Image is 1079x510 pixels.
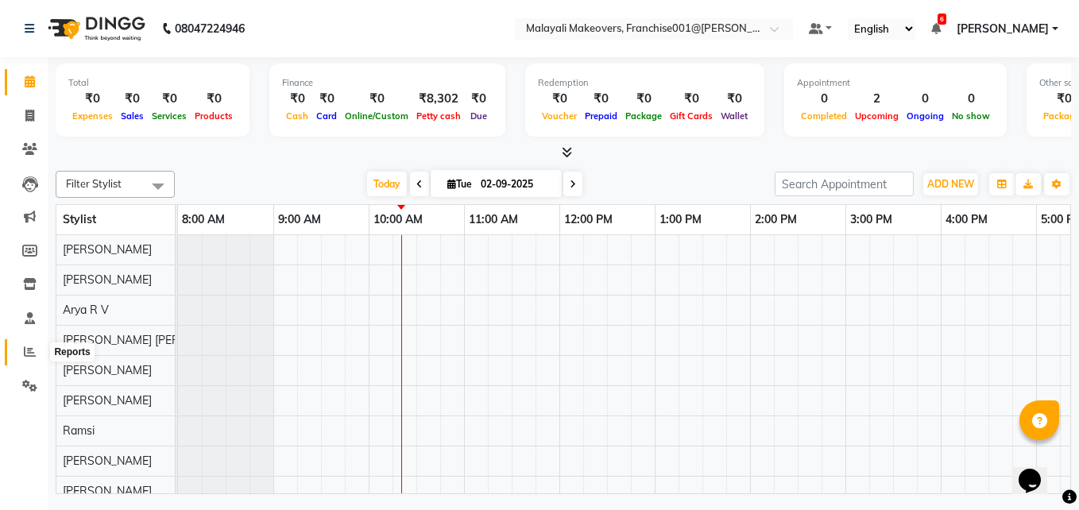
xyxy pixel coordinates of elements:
div: Reports [50,342,94,361]
a: 2:00 PM [751,208,801,231]
div: ₹8,302 [412,90,465,108]
a: 9:00 AM [274,208,325,231]
span: Package [621,110,666,122]
a: 12:00 PM [560,208,617,231]
div: 0 [948,90,994,108]
div: ₹0 [117,90,148,108]
div: ₹0 [312,90,341,108]
span: Ramsi [63,423,95,438]
span: 6 [938,14,946,25]
span: Petty cash [412,110,465,122]
a: 6 [931,21,941,36]
div: ₹0 [191,90,237,108]
div: ₹0 [148,90,191,108]
span: Expenses [68,110,117,122]
a: 1:00 PM [656,208,706,231]
span: Services [148,110,191,122]
span: Stylist [63,212,96,226]
div: Appointment [797,76,994,90]
div: ₹0 [341,90,412,108]
span: [PERSON_NAME] [63,454,152,468]
input: Search Appointment [775,172,914,196]
div: 2 [851,90,903,108]
span: Today [367,172,407,196]
div: ₹0 [465,90,493,108]
span: Upcoming [851,110,903,122]
span: Filter Stylist [66,177,122,190]
div: ₹0 [581,90,621,108]
span: Cash [282,110,312,122]
b: 08047224946 [175,6,245,51]
iframe: chat widget [1012,446,1063,494]
span: Ongoing [903,110,948,122]
input: 2025-09-02 [476,172,555,196]
span: [PERSON_NAME] [PERSON_NAME] [63,333,244,347]
div: ₹0 [538,90,581,108]
button: ADD NEW [923,173,978,195]
span: Tue [443,178,476,190]
a: 8:00 AM [178,208,229,231]
span: [PERSON_NAME] [63,242,152,257]
span: [PERSON_NAME] [63,484,152,498]
div: ₹0 [666,90,717,108]
span: Online/Custom [341,110,412,122]
span: [PERSON_NAME] [957,21,1049,37]
span: Voucher [538,110,581,122]
span: ADD NEW [927,178,974,190]
div: 0 [903,90,948,108]
span: Arya R V [63,303,109,317]
span: Due [466,110,491,122]
span: [PERSON_NAME] [63,393,152,408]
span: Gift Cards [666,110,717,122]
span: Products [191,110,237,122]
span: [PERSON_NAME] [63,272,152,287]
span: Card [312,110,341,122]
div: 0 [797,90,851,108]
span: Wallet [717,110,752,122]
div: ₹0 [717,90,752,108]
div: ₹0 [68,90,117,108]
span: Completed [797,110,851,122]
a: 11:00 AM [465,208,522,231]
span: No show [948,110,994,122]
a: 4:00 PM [942,208,992,231]
a: 3:00 PM [846,208,896,231]
div: ₹0 [621,90,666,108]
span: [PERSON_NAME] [63,363,152,377]
div: Finance [282,76,493,90]
div: Total [68,76,237,90]
span: Prepaid [581,110,621,122]
img: logo [41,6,149,51]
div: ₹0 [282,90,312,108]
span: Sales [117,110,148,122]
div: Redemption [538,76,752,90]
a: 10:00 AM [369,208,427,231]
